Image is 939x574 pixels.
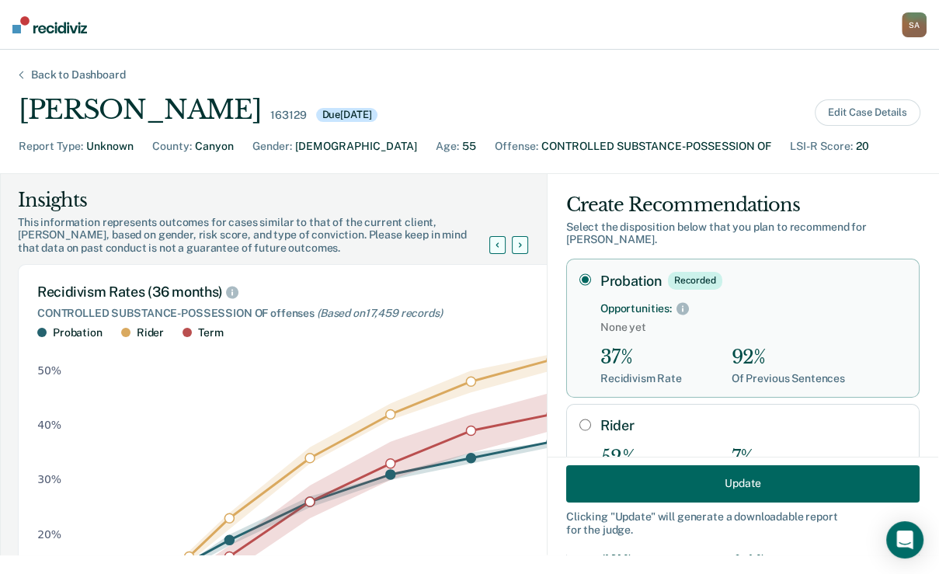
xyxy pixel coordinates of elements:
div: [PERSON_NAME] [19,94,261,126]
div: Gender : [252,138,292,155]
img: Recidiviz [12,16,87,33]
div: Of Previous Sentences [732,372,845,385]
div: 7% [732,447,845,469]
text: 20% [37,528,61,541]
div: S A [902,12,927,37]
div: Report Type : [19,138,83,155]
text: 30% [37,474,61,486]
label: Probation [600,272,906,289]
text: 40% [37,419,61,431]
div: Probation [53,326,103,339]
label: Rider [600,417,906,434]
button: SA [902,12,927,37]
div: Create Recommendations [566,193,920,217]
div: Back to Dashboard [12,68,144,82]
div: 55 [462,138,476,155]
div: This information represents outcomes for cases similar to that of the current client, [PERSON_NAM... [18,216,508,255]
div: Offense : [495,138,538,155]
div: Insights [18,188,508,213]
div: LSI-R Score : [790,138,853,155]
div: County : [152,138,192,155]
button: Edit Case Details [815,99,920,126]
div: [DEMOGRAPHIC_DATA] [295,138,417,155]
div: 52% [600,447,682,469]
div: CONTROLLED SUBSTANCE-POSSESSION OF [541,138,771,155]
div: Recidivism Rates (36 months) [37,284,584,301]
span: (Based on 17,459 records ) [317,307,443,319]
div: 20 [856,138,869,155]
div: Rider [137,326,164,339]
text: 50% [37,364,61,377]
div: Opportunities: [600,302,672,315]
div: Canyon [195,138,234,155]
div: Select the disposition below that you plan to recommend for [PERSON_NAME] . [566,221,920,247]
div: Recidivism Rate [600,372,682,385]
button: Update [566,464,920,502]
div: 37% [600,346,682,369]
div: Unknown [86,138,134,155]
span: None yet [600,321,906,334]
div: Term [198,326,223,339]
div: Open Intercom Messenger [886,521,923,558]
div: Clicking " Update " will generate a downloadable report for the judge. [566,510,920,536]
div: 163129 [270,109,306,122]
div: Due [DATE] [316,108,378,122]
div: Recorded [668,272,722,289]
div: CONTROLLED SUBSTANCE-POSSESSION OF offenses [37,307,584,320]
div: 92% [732,346,845,369]
div: Age : [436,138,459,155]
